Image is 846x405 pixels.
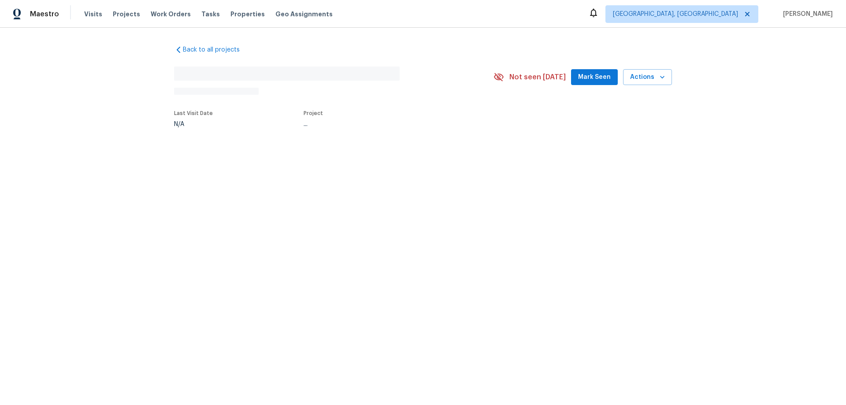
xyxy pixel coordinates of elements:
div: ... [304,121,473,127]
button: Mark Seen [571,69,618,85]
button: Actions [623,69,672,85]
span: Not seen [DATE] [509,73,566,82]
span: Projects [113,10,140,19]
span: Tasks [201,11,220,17]
span: Project [304,111,323,116]
span: Visits [84,10,102,19]
span: Actions [630,72,665,83]
span: Work Orders [151,10,191,19]
span: Mark Seen [578,72,611,83]
span: Geo Assignments [275,10,333,19]
span: Properties [230,10,265,19]
span: Maestro [30,10,59,19]
div: N/A [174,121,213,127]
span: [GEOGRAPHIC_DATA], [GEOGRAPHIC_DATA] [613,10,738,19]
a: Back to all projects [174,45,259,54]
span: Last Visit Date [174,111,213,116]
span: [PERSON_NAME] [779,10,833,19]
